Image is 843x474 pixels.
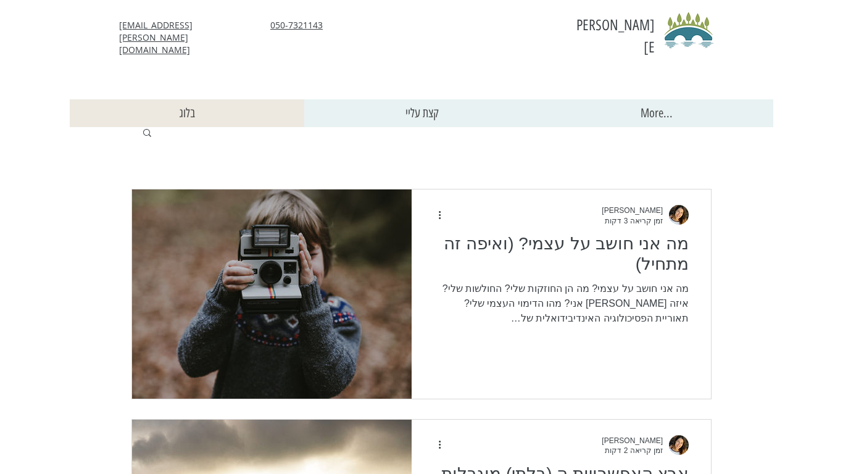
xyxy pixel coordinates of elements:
[428,438,442,452] button: פעולות נוספות
[433,233,689,281] a: מה אני חושב על עצמי? (ואיפה זה מתחיל)
[270,19,323,31] a: 050-7321143
[399,99,445,127] p: קצת עליי
[602,436,663,445] span: עינת זילברמן
[304,99,539,127] a: קצת עליי
[605,446,663,455] span: זמן קריאה 2 דקות
[131,189,412,399] img: מה אני חושב על עצמי? (ואיפה זה מתחיל)
[669,435,689,455] img: תמונת הסופר/ת: עינת זילברמן
[602,206,663,215] span: עינת זילברמן
[669,205,689,225] img: תמונת הסופר/ת: עינת זילברמן
[119,19,193,56] a: [EMAIL_ADDRESS][PERSON_NAME][DOMAIN_NAME]
[433,233,689,274] h2: מה אני חושב על עצמי? (ואיפה זה מתחיל)
[634,99,679,127] p: More...
[70,99,304,127] a: בלוג
[605,217,663,225] span: זמן קריאה 3 דקות
[70,99,773,127] nav: אתר
[428,207,442,222] button: פעולות נוספות
[433,281,689,326] div: מה אני חושב על עצמי? מה הן החוזקות שלי? החולשות שלי? איזה [PERSON_NAME] אני? מהו הדימוי העצמי שלי...
[141,127,153,140] div: חיפוש
[576,16,655,56] span: [PERSON_NAME]
[173,99,201,127] p: בלוג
